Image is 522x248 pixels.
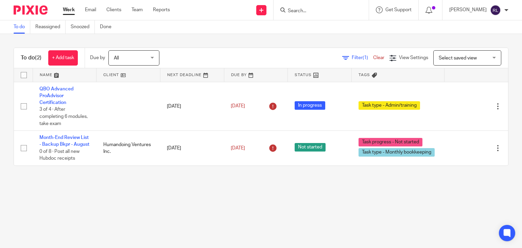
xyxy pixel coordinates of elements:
span: (2) [35,55,41,60]
span: Filter [352,55,373,60]
span: [DATE] [231,146,245,150]
a: Reassigned [35,20,66,34]
a: Clear [373,55,384,60]
span: View Settings [399,55,428,60]
img: Pixie [14,5,48,15]
span: In progress [295,101,325,110]
a: Email [85,6,96,13]
p: [PERSON_NAME] [449,6,487,13]
span: Task progress - Not started [359,138,422,146]
img: svg%3E [490,5,501,16]
h1: To do [21,54,41,61]
p: Due by [90,54,105,61]
a: To do [14,20,30,34]
a: Snoozed [71,20,95,34]
input: Search [287,8,348,14]
td: [DATE] [160,131,224,165]
a: Month-End Review List - Backup Bkpr - August [39,135,89,147]
a: Team [132,6,143,13]
td: Humandoing Ventures Inc. [97,131,160,165]
td: [DATE] [160,82,224,131]
span: All [114,56,119,60]
span: Not started [295,143,326,152]
a: QBO Advanced ProAdvisor Certification [39,87,73,105]
span: 3 of 4 · After completing 6 modules, take exam [39,107,88,126]
span: Select saved view [439,56,477,60]
span: Get Support [385,7,412,12]
a: + Add task [48,50,78,66]
span: Task type - Admin/training [359,101,420,110]
span: 0 of 8 · Post all new Hubdoc receipts [39,149,80,161]
span: Tags [359,73,370,77]
a: Work [63,6,75,13]
span: [DATE] [231,104,245,109]
span: Task type - Monthly bookkeeping [359,148,435,157]
a: Done [100,20,117,34]
a: Reports [153,6,170,13]
span: (1) [363,55,368,60]
a: Clients [106,6,121,13]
